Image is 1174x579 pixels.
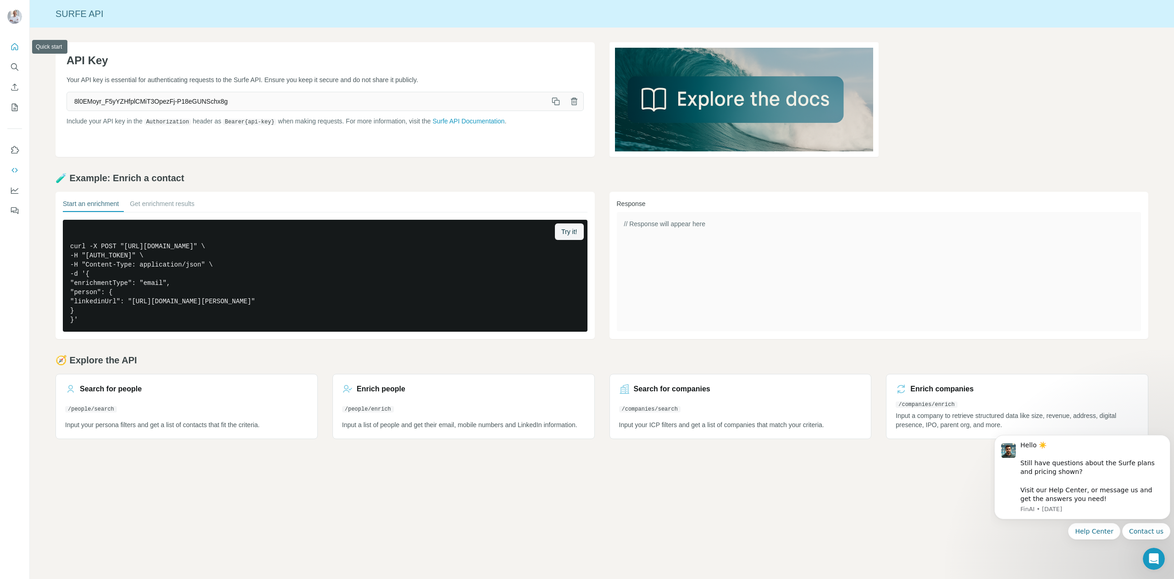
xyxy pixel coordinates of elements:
[7,59,22,75] button: Search
[223,119,276,125] code: Bearer {api-key}
[561,227,577,236] span: Try it!
[619,406,681,412] code: /companies/search
[357,384,405,395] h3: Enrich people
[609,374,872,439] a: Search for companies/companies/searchInput your ICP filters and get a list of companies that matc...
[342,406,394,412] code: /people/enrich
[1143,548,1165,570] iframe: Intercom live chat
[896,401,957,408] code: /companies/enrich
[342,420,585,429] p: Input a list of people and get their email, mobile numbers and LinkedIn information.
[332,374,595,439] a: Enrich people/people/enrichInput a list of people and get their email, mobile numbers and LinkedI...
[991,405,1174,554] iframe: Intercom notifications message
[7,39,22,55] button: Quick start
[63,199,119,212] button: Start an enrichment
[55,354,1148,367] h2: 🧭 Explore the API
[617,199,1141,208] h3: Response
[55,172,1148,184] h2: 🧪 Example: Enrich a contact
[65,420,308,429] p: Input your persona filters and get a list of contacts that fit the criteria.
[7,99,22,116] button: My lists
[7,9,22,24] img: Avatar
[7,202,22,219] button: Feedback
[66,53,584,68] h1: API Key
[55,374,318,439] a: Search for people/people/searchInput your persona filters and get a list of contacts that fit the...
[624,220,705,228] span: // Response will appear here
[7,142,22,158] button: Use Surfe on LinkedIn
[432,117,504,125] a: Surfe API Documentation
[619,420,862,429] p: Input your ICP filters and get a list of companies that match your criteria.
[886,374,1148,439] a: Enrich companies/companies/enrichInput a company to retrieve structured data like size, revenue, ...
[555,223,583,240] button: Try it!
[896,411,1139,429] p: Input a company to retrieve structured data like size, revenue, address, digital presence, IPO, p...
[7,182,22,199] button: Dashboard
[7,79,22,95] button: Enrich CSV
[910,384,974,395] h3: Enrich companies
[80,384,142,395] h3: Search for people
[144,119,191,125] code: Authorization
[66,75,584,84] p: Your API key is essential for authenticating requests to the Surfe API. Ensure you keep it secure...
[7,162,22,178] button: Use Surfe API
[66,117,584,126] p: Include your API key in the header as when making requests. For more information, visit the .
[63,220,587,332] pre: curl -X POST "[URL][DOMAIN_NAME]" \ -H "[AUTH_TOKEN]" \ -H "Content-Type: application/json" \ -d ...
[30,7,1174,20] div: Surfe API
[130,199,194,212] button: Get enrichment results
[67,93,547,110] span: 8l0EMoyr_F5yYZHfplCMiT3OpezFj-P18eGUNSchx8g
[65,406,117,412] code: /people/search
[634,384,710,395] h3: Search for companies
